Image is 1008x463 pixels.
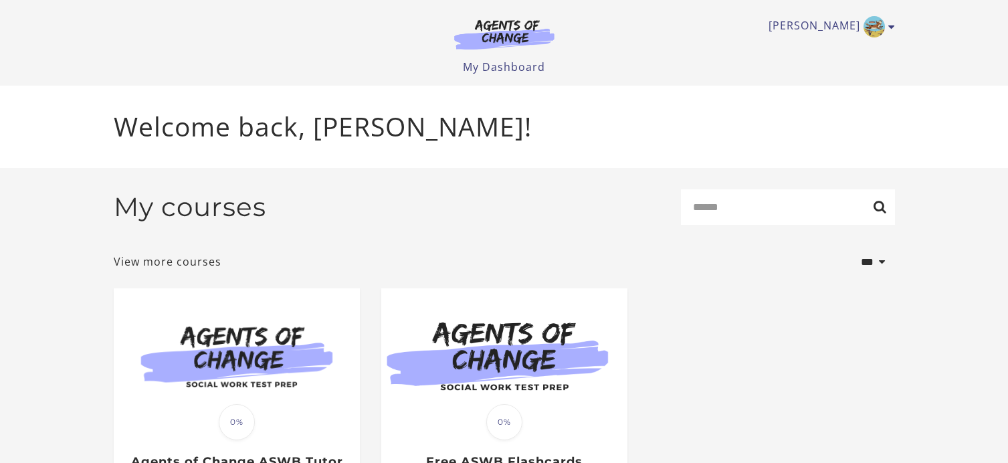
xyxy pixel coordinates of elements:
p: Welcome back, [PERSON_NAME]! [114,107,895,147]
span: 0% [219,404,255,440]
h2: My courses [114,191,266,223]
a: My Dashboard [463,60,545,74]
a: View more courses [114,254,221,270]
img: Agents of Change Logo [440,19,569,50]
a: Toggle menu [769,16,888,37]
span: 0% [486,404,522,440]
